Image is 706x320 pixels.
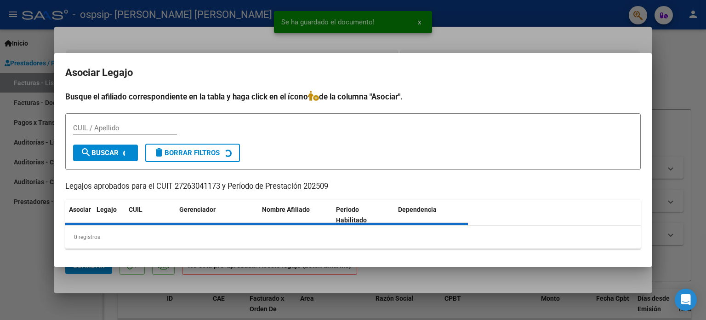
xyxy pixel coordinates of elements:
datatable-header-cell: Asociar [65,200,93,230]
span: Periodo Habilitado [336,206,367,224]
span: Buscar [80,149,119,157]
span: Legajo [97,206,117,213]
span: Dependencia [398,206,437,213]
span: Nombre Afiliado [262,206,310,213]
span: Borrar Filtros [154,149,220,157]
span: Gerenciador [179,206,216,213]
datatable-header-cell: Gerenciador [176,200,258,230]
button: Buscar [73,145,138,161]
h4: Busque el afiliado correspondiente en la tabla y haga click en el ícono de la columna "Asociar". [65,91,641,103]
datatable-header-cell: Dependencia [394,200,468,230]
h2: Asociar Legajo [65,64,641,81]
datatable-header-cell: Periodo Habilitado [332,200,394,230]
mat-icon: delete [154,147,165,158]
datatable-header-cell: Nombre Afiliado [258,200,332,230]
p: Legajos aprobados para el CUIT 27263041173 y Período de Prestación 202509 [65,181,641,192]
datatable-header-cell: CUIL [125,200,176,230]
mat-icon: search [80,147,91,158]
div: 0 registros [65,226,641,249]
span: Asociar [69,206,91,213]
span: CUIL [129,206,142,213]
datatable-header-cell: Legajo [93,200,125,230]
div: Open Intercom Messenger [675,289,697,311]
button: Borrar Filtros [145,144,240,162]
